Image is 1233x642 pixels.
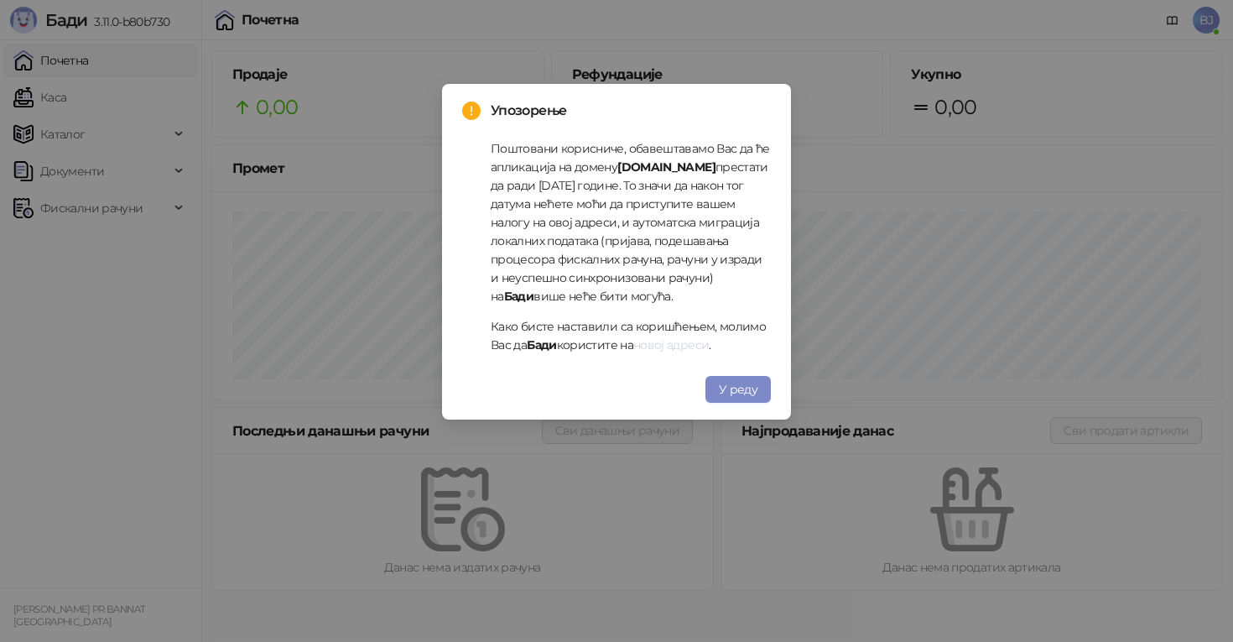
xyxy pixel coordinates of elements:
[633,337,709,352] a: новој адреси
[504,289,533,304] strong: Бади
[719,382,757,397] span: У реду
[491,139,771,305] p: Поштовани корисниче, обавештавамо Вас да ће апликација на домену престати да ради [DATE] године. ...
[617,159,715,175] strong: [DOMAIN_NAME]
[527,337,556,352] strong: Бади
[491,317,771,354] p: Како бисте наставили са коришћењем, молимо Вас да користите на .
[462,102,481,120] span: exclamation-circle
[705,376,771,403] button: У реду
[491,101,771,121] span: Упозорење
